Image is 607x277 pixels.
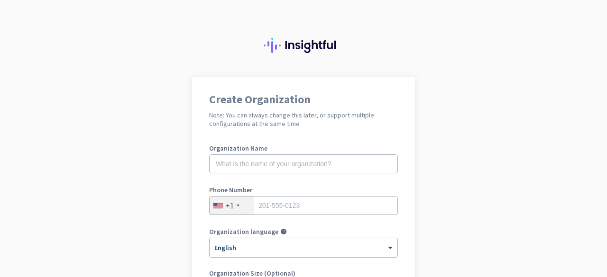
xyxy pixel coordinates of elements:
[226,201,234,210] div: +1
[209,154,398,173] input: What is the name of your organization?
[209,270,398,277] label: Organization Size (Optional)
[209,145,398,152] label: Organization Name
[209,94,398,105] h1: Create Organization
[264,38,343,53] img: Insightful
[209,111,398,128] h2: Note: You can always change this later, or support multiple configurations at the same time
[280,228,287,235] i: help
[209,228,278,235] label: Organization language
[209,196,398,215] input: 201-555-0123
[209,187,398,193] label: Phone Number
